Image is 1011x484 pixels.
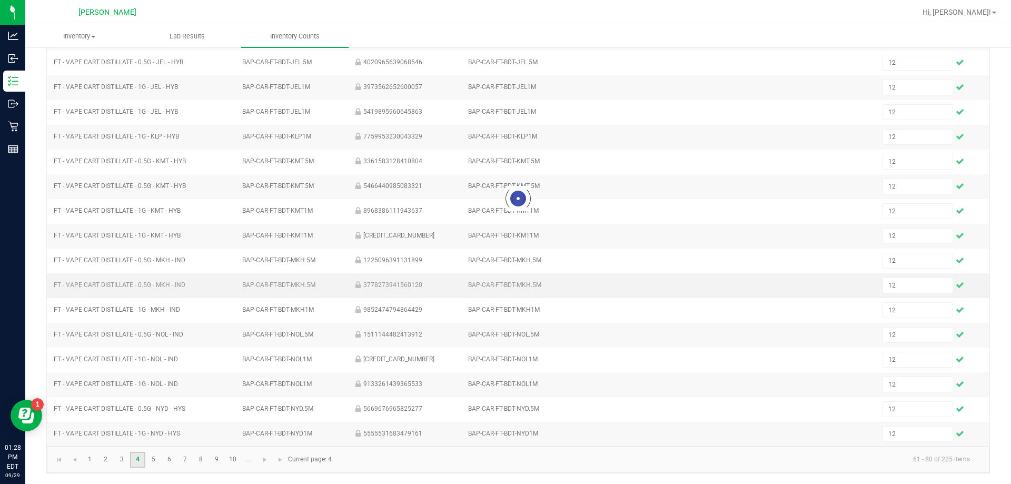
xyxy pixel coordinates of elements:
a: Page 10 [225,452,241,468]
inline-svg: Inbound [8,53,18,64]
span: Go to the next page [261,456,269,464]
span: Go to the first page [55,456,64,464]
iframe: Resource center [11,400,42,431]
a: Go to the first page [52,452,67,468]
span: Lab Results [155,32,219,41]
a: Page 4 [130,452,145,468]
span: Go to the last page [276,456,285,464]
inline-svg: Outbound [8,98,18,109]
a: Page 1 [82,452,97,468]
iframe: Resource center unread badge [31,398,44,411]
span: Hi, [PERSON_NAME]! [923,8,991,16]
inline-svg: Reports [8,144,18,154]
span: Go to the previous page [71,456,79,464]
a: Page 5 [146,452,161,468]
p: 01:28 PM EDT [5,443,21,471]
inline-svg: Retail [8,121,18,132]
a: Page 3 [114,452,130,468]
a: Page 8 [193,452,209,468]
a: Go to the previous page [67,452,82,468]
a: Inventory [25,25,133,47]
a: Page 7 [177,452,193,468]
a: Page 11 [241,452,256,468]
span: Inventory Counts [256,32,334,41]
a: Page 2 [98,452,113,468]
a: Inventory Counts [241,25,349,47]
inline-svg: Analytics [8,31,18,41]
a: Go to the next page [257,452,273,468]
a: Lab Results [133,25,241,47]
inline-svg: Inventory [8,76,18,86]
a: Page 9 [209,452,224,468]
p: 09/29 [5,471,21,479]
span: [PERSON_NAME] [78,8,136,17]
kendo-pager: Current page: 4 [47,446,989,473]
a: Go to the last page [273,452,288,468]
span: Inventory [26,32,133,41]
a: Page 6 [162,452,177,468]
kendo-pager-info: 61 - 80 of 225 items [338,451,978,468]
